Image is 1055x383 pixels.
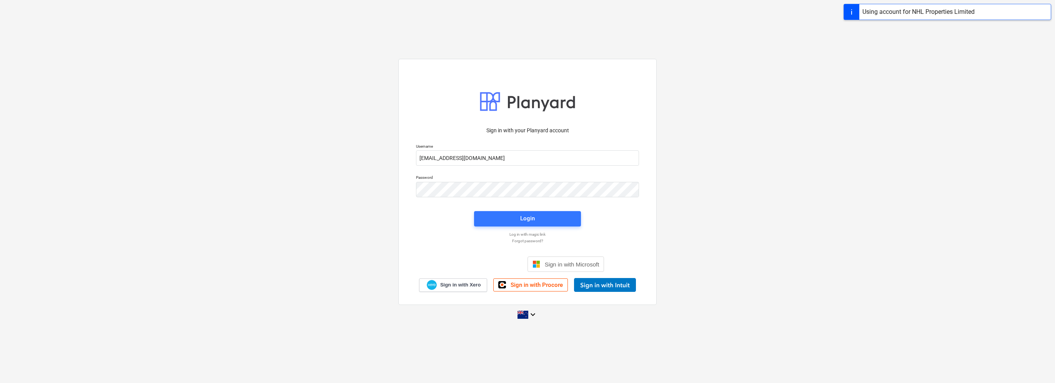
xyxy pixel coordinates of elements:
[474,211,581,226] button: Login
[416,144,639,150] p: Username
[532,260,540,268] img: Microsoft logo
[528,310,537,319] i: keyboard_arrow_down
[419,278,488,292] a: Sign in with Xero
[520,213,535,223] div: Login
[416,127,639,135] p: Sign in with your Planyard account
[412,238,643,243] a: Forgot password?
[427,280,437,290] img: Xero logo
[412,232,643,237] a: Log in with magic link
[416,150,639,166] input: Username
[440,281,481,288] span: Sign in with Xero
[511,281,563,288] span: Sign in with Procore
[493,278,568,291] a: Sign in with Procore
[862,7,975,17] div: Using account for NHL Properties Limited
[447,256,525,273] iframe: Sign in with Google Button
[545,261,599,268] span: Sign in with Microsoft
[416,175,639,182] p: Password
